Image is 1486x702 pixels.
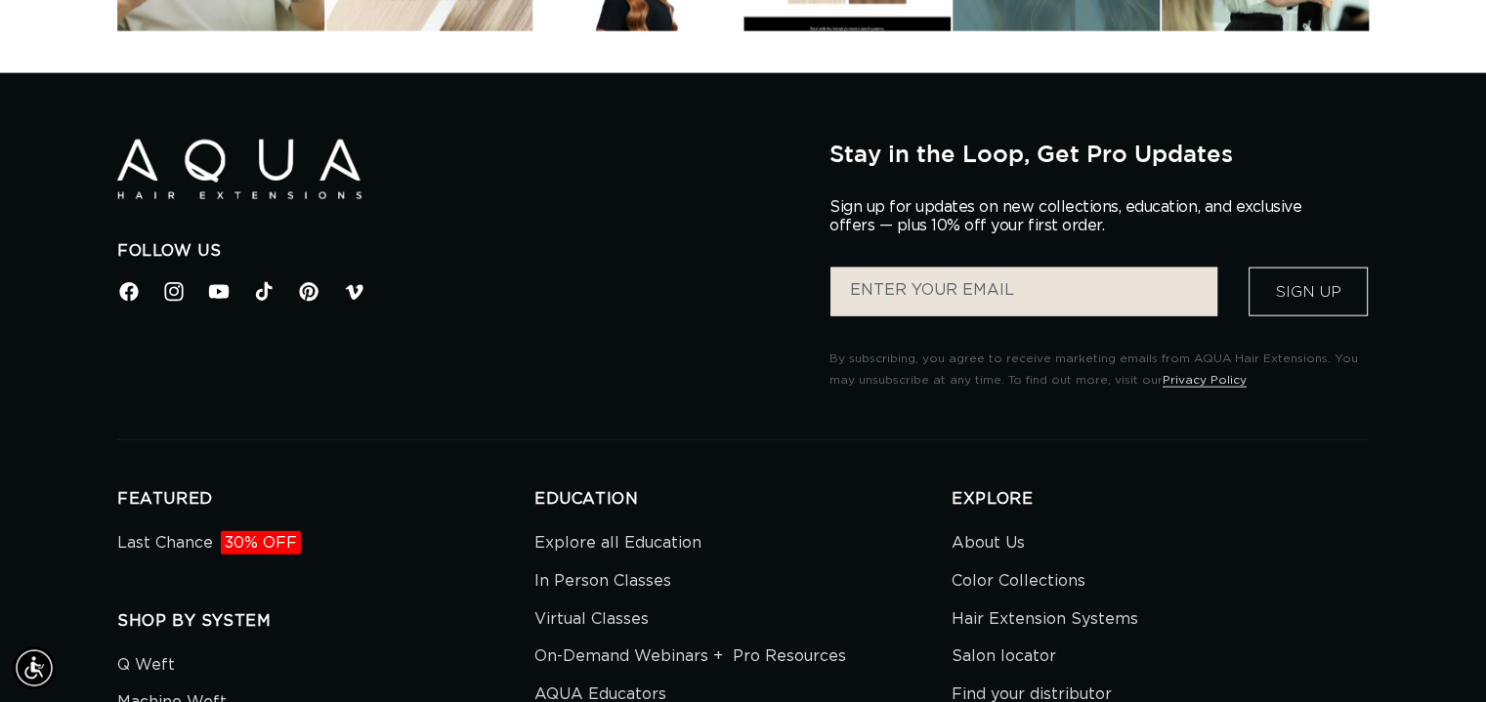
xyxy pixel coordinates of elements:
p: By subscribing, you agree to receive marketing emails from AQUA Hair Extensions. You may unsubscr... [829,349,1369,391]
a: Q Weft [117,651,175,684]
h2: EDUCATION [534,489,952,510]
p: Sign up for updates on new collections, education, and exclusive offers — plus 10% off your first... [829,198,1318,235]
img: Aqua Hair Extensions [117,140,361,199]
h2: Stay in the Loop, Get Pro Updates [829,140,1369,167]
a: Virtual Classes [534,600,649,639]
h2: EXPLORE [952,489,1369,510]
h2: SHOP BY SYSTEM [117,611,534,632]
div: Accessibility Menu [13,646,56,689]
h2: Follow Us [117,241,800,262]
a: Salon locator [952,638,1056,676]
iframe: Chat Widget [1388,608,1486,702]
a: About Us [952,529,1025,562]
a: Color Collections [952,562,1085,600]
a: Hair Extension Systems [952,600,1138,639]
button: Sign Up [1249,268,1368,316]
a: Privacy Policy [1163,374,1247,386]
a: In Person Classes [534,562,671,600]
span: 30% OFF [221,531,301,555]
a: Explore all Education [534,529,701,562]
a: On-Demand Webinars + Pro Resources [534,638,846,676]
h2: FEATURED [117,489,534,510]
input: ENTER YOUR EMAIL [830,268,1217,316]
a: Last Chance30% OFF [117,529,301,562]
